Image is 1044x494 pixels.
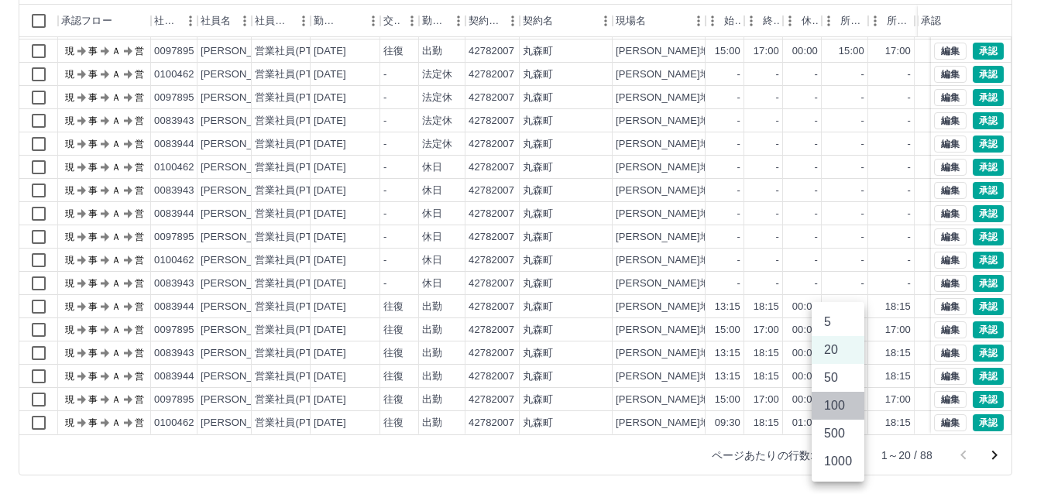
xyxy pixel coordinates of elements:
[812,364,864,392] li: 50
[812,392,864,420] li: 100
[812,336,864,364] li: 20
[812,420,864,448] li: 500
[812,308,864,336] li: 5
[812,448,864,475] li: 1000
